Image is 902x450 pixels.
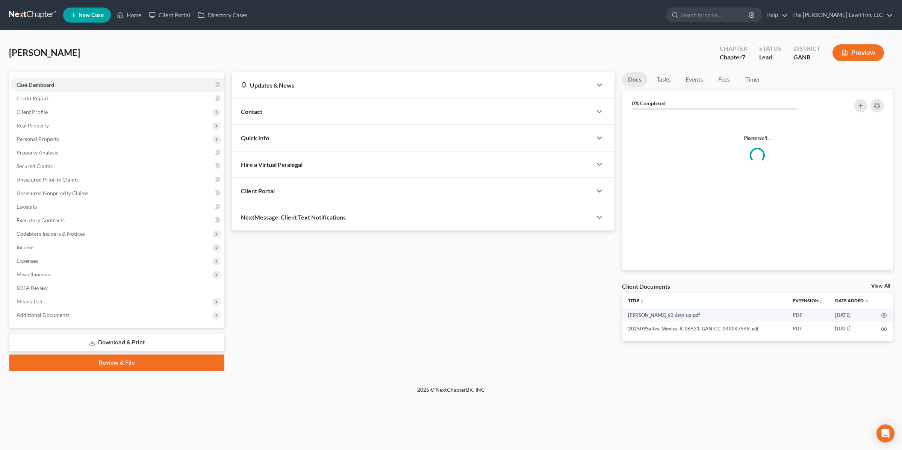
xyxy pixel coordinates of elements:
[17,312,70,318] span: Additional Documents
[787,308,829,322] td: PDF
[241,134,269,141] span: Quick Info
[17,230,85,237] span: Codebtors Insiders & Notices
[11,159,224,173] a: Secured Claims
[829,322,875,335] td: [DATE]
[876,424,894,442] div: Open Intercom Messenger
[113,8,145,22] a: Home
[793,44,820,53] div: District
[742,53,745,61] span: 7
[788,8,893,22] a: The [PERSON_NAME] Law Firm, LLC
[681,8,750,22] input: Search by name...
[871,283,890,289] a: View All
[241,187,275,194] span: Client Portal
[11,200,224,214] a: Lawsuits
[793,298,823,303] a: Extensionunfold_more
[622,308,787,322] td: [PERSON_NAME] 60 days up-pdf
[17,190,88,196] span: Unsecured Nonpriority Claims
[17,149,58,156] span: Property Analysis
[622,322,787,335] td: 202509Salley_Monica_R_06531_GAN_CC_040047548-pdf
[640,299,644,303] i: unfold_more
[17,109,48,115] span: Client Profile
[17,95,49,102] span: Credit Report
[194,8,251,22] a: Directory Cases
[241,108,262,115] span: Contact
[9,355,224,371] a: Review & File
[11,281,224,295] a: SOFA Review
[864,299,869,303] i: expand_more
[628,298,644,303] a: Titleunfold_more
[793,53,820,62] div: GANB
[17,122,49,129] span: Real Property
[622,72,648,87] a: Docs
[11,92,224,105] a: Credit Report
[241,161,303,168] span: Hire a Virtual Paralegal
[712,72,736,87] a: Fees
[79,12,104,18] span: New Case
[17,136,59,142] span: Personal Property
[237,386,665,400] div: 2025 © NextChapterBK, INC
[739,72,766,87] a: Timer
[17,163,53,169] span: Secured Claims
[11,186,224,200] a: Unsecured Nonpriority Claims
[720,53,747,62] div: Chapter
[9,334,224,352] a: Download & Print
[832,44,884,61] button: Preview
[819,299,823,303] i: unfold_more
[17,176,79,183] span: Unsecured Priority Claims
[145,8,194,22] a: Client Portal
[17,217,65,223] span: Executory Contracts
[17,244,34,250] span: Income
[11,173,224,186] a: Unsecured Priority Claims
[829,308,875,322] td: [DATE]
[628,134,887,142] p: Please wait...
[241,81,583,89] div: Updates & News
[17,203,37,210] span: Lawsuits
[763,8,788,22] a: Help
[759,44,781,53] div: Status
[17,285,48,291] span: SOFA Review
[11,214,224,227] a: Executory Contracts
[787,322,829,335] td: PDF
[651,72,676,87] a: Tasks
[720,44,747,53] div: Chapter
[632,100,666,106] strong: 0% Completed
[680,72,709,87] a: Events
[835,298,869,303] a: Date Added expand_more
[622,282,670,290] div: Client Documents
[17,82,54,88] span: Case Dashboard
[11,146,224,159] a: Property Analysis
[17,271,50,277] span: Miscellaneous
[17,258,38,264] span: Expenses
[11,78,224,92] a: Case Dashboard
[9,47,80,58] span: [PERSON_NAME]
[241,214,346,221] span: NextMessage: Client Text Notifications
[17,298,42,305] span: Means Test
[759,53,781,62] div: Lead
